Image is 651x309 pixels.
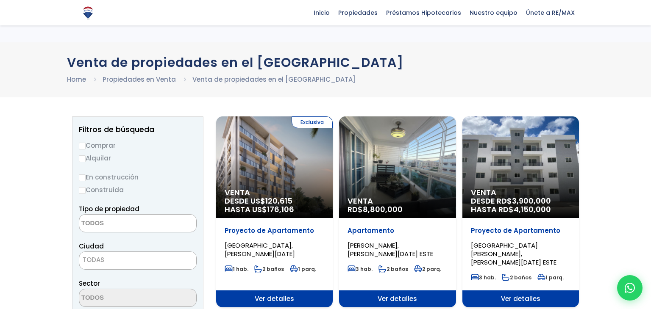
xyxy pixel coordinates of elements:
a: Venta RD$8,800,000 Apartamento [PERSON_NAME], [PERSON_NAME][DATE] ESTE 3 hab. 2 baños 2 parq. Ver... [339,116,456,307]
span: 2 baños [378,265,408,273]
input: En construcción [79,174,86,181]
span: [GEOGRAPHIC_DATA], [PERSON_NAME][DATE] [225,241,295,258]
h2: Filtros de búsqueda [79,125,197,134]
span: 1 hab. [225,265,248,273]
textarea: Search [79,289,161,307]
span: RD$ [348,204,403,215]
span: Tipo de propiedad [79,204,139,213]
input: Alquilar [79,155,86,162]
span: Ciudad [79,242,104,251]
span: 2 baños [502,274,531,281]
span: Nuestro equipo [465,6,522,19]
a: Propiedades en Venta [103,75,176,84]
span: Exclusiva [292,116,333,128]
span: 176,106 [267,204,294,215]
span: DESDE RD$ [471,197,570,214]
label: En construcción [79,172,197,182]
p: Proyecto de Apartamento [471,226,570,235]
p: Proyecto de Apartamento [225,226,324,235]
span: 3,900,000 [512,196,551,206]
span: 1 parq. [290,265,316,273]
span: 120,615 [265,196,292,206]
h1: Venta de propiedades en el [GEOGRAPHIC_DATA] [67,55,584,70]
label: Alquilar [79,153,197,163]
span: Venta [348,197,447,205]
span: Préstamos Hipotecarios [382,6,465,19]
label: Comprar [79,140,197,151]
span: Ver detalles [339,290,456,307]
p: Apartamento [348,226,447,235]
span: Únete a RE/MAX [522,6,579,19]
span: HASTA US$ [225,205,324,214]
span: 3 hab. [471,274,496,281]
span: [PERSON_NAME], [PERSON_NAME][DATE] ESTE [348,241,433,258]
span: 2 baños [254,265,284,273]
span: TODAS [83,255,104,264]
span: 8,800,000 [363,204,403,215]
span: 4,150,000 [514,204,551,215]
span: 2 parq. [414,265,441,273]
span: 3 hab. [348,265,373,273]
img: Logo de REMAX [81,6,95,20]
textarea: Search [79,215,161,233]
span: Ver detalles [462,290,579,307]
span: Propiedades [334,6,382,19]
span: TODAS [79,251,197,270]
span: [GEOGRAPHIC_DATA][PERSON_NAME], [PERSON_NAME][DATE] ESTE [471,241,556,267]
li: Venta de propiedades en el [GEOGRAPHIC_DATA] [192,74,356,85]
span: Inicio [309,6,334,19]
input: Comprar [79,143,86,149]
label: Construida [79,185,197,195]
span: HASTA RD$ [471,205,570,214]
span: 1 parq. [537,274,564,281]
a: Venta DESDE RD$3,900,000 HASTA RD$4,150,000 Proyecto de Apartamento [GEOGRAPHIC_DATA][PERSON_NAME... [462,116,579,307]
span: Venta [471,188,570,197]
a: Exclusiva Venta DESDE US$120,615 HASTA US$176,106 Proyecto de Apartamento [GEOGRAPHIC_DATA], [PER... [216,116,333,307]
span: Sector [79,279,100,288]
input: Construida [79,187,86,194]
span: TODAS [79,254,196,266]
span: Ver detalles [216,290,333,307]
a: Home [67,75,86,84]
span: DESDE US$ [225,197,324,214]
span: Venta [225,188,324,197]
